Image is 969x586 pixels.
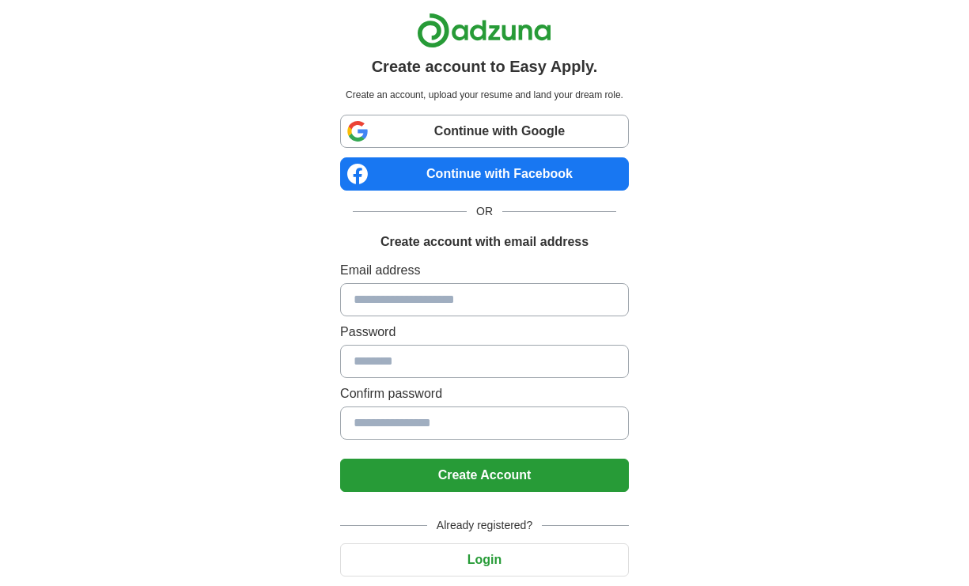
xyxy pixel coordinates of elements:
[340,543,629,577] button: Login
[427,517,542,534] span: Already registered?
[340,157,629,191] a: Continue with Facebook
[467,203,502,220] span: OR
[343,88,626,102] p: Create an account, upload your resume and land your dream role.
[340,115,629,148] a: Continue with Google
[417,13,551,48] img: Adzuna logo
[380,233,589,251] h1: Create account with email address
[340,459,629,492] button: Create Account
[340,384,629,403] label: Confirm password
[372,55,598,78] h1: Create account to Easy Apply.
[340,261,629,280] label: Email address
[340,553,629,566] a: Login
[340,323,629,342] label: Password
